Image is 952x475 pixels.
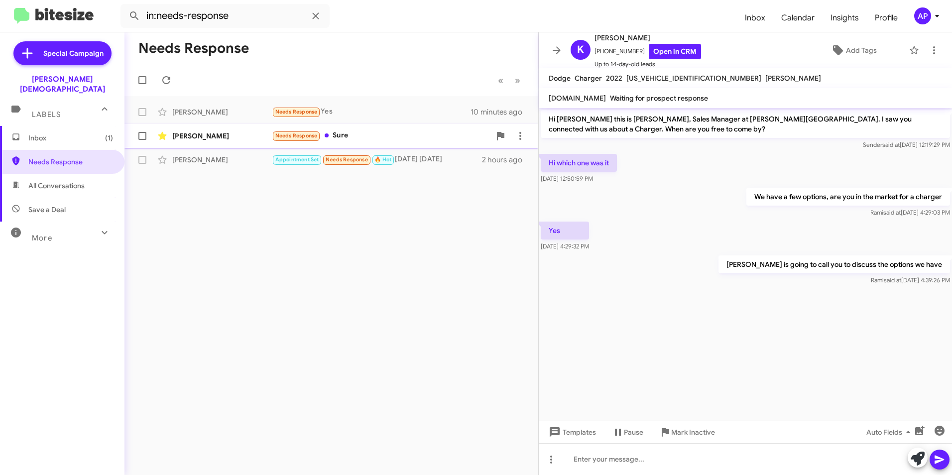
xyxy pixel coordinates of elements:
span: Up to 14-day-old leads [595,59,701,69]
div: [PERSON_NAME] [172,155,272,165]
button: Templates [539,423,604,441]
a: Inbox [737,3,773,32]
span: Rami [DATE] 4:39:26 PM [871,276,950,284]
span: [PHONE_NUMBER] [595,44,701,59]
span: Labels [32,110,61,119]
span: [DOMAIN_NAME] [549,94,606,103]
h1: Needs Response [138,40,249,56]
div: 10 minutes ago [471,107,530,117]
button: AP [906,7,941,24]
span: said at [883,209,901,216]
span: Needs Response [275,109,318,115]
div: 2 hours ago [482,155,530,165]
div: Yes [272,106,471,118]
span: Special Campaign [43,48,104,58]
nav: Page navigation example [492,70,526,91]
span: Auto Fields [866,423,914,441]
span: » [515,74,520,87]
span: « [498,74,503,87]
span: Inbox [28,133,113,143]
span: 🔥 Hot [374,156,391,163]
span: Save a Deal [28,205,66,215]
p: [PERSON_NAME] is going to call you to discuss the options we have [718,255,950,273]
span: K [577,42,584,58]
span: Sender [DATE] 12:19:29 PM [863,141,950,148]
span: Dodge [549,74,571,83]
span: 2022 [606,74,622,83]
p: Yes [541,222,589,239]
input: Search [120,4,330,28]
span: [DATE] 12:50:59 PM [541,175,593,182]
span: [US_VEHICLE_IDENTIFICATION_NUMBER] [626,74,761,83]
span: [PERSON_NAME] [765,74,821,83]
span: [PERSON_NAME] [595,32,701,44]
span: Charger [575,74,602,83]
span: Add Tags [846,41,877,59]
span: All Conversations [28,181,85,191]
span: Appointment Set [275,156,319,163]
button: Previous [492,70,509,91]
span: Rami [DATE] 4:29:03 PM [870,209,950,216]
a: Insights [823,3,867,32]
div: [PERSON_NAME] [172,131,272,141]
a: Special Campaign [13,41,112,65]
span: Waiting for prospect response [610,94,708,103]
span: Needs Response [275,132,318,139]
a: Open in CRM [649,44,701,59]
button: Auto Fields [858,423,922,441]
span: More [32,234,52,242]
span: said at [884,276,901,284]
p: We have a few options, are you in the market for a charger [746,188,950,206]
span: (1) [105,133,113,143]
span: Needs Response [28,157,113,167]
span: Templates [547,423,596,441]
button: Next [509,70,526,91]
span: said at [882,141,900,148]
div: [DATE] [DATE] [272,154,482,165]
a: Profile [867,3,906,32]
p: Hi [PERSON_NAME] this is [PERSON_NAME], Sales Manager at [PERSON_NAME][GEOGRAPHIC_DATA]. I saw yo... [541,110,950,138]
div: [PERSON_NAME] [172,107,272,117]
p: Hi which one was it [541,154,617,172]
div: Sure [272,130,490,141]
button: Add Tags [803,41,904,59]
button: Mark Inactive [651,423,723,441]
div: AP [914,7,931,24]
span: Pause [624,423,643,441]
span: Mark Inactive [671,423,715,441]
a: Calendar [773,3,823,32]
span: [DATE] 4:29:32 PM [541,242,589,250]
span: Needs Response [326,156,368,163]
button: Pause [604,423,651,441]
